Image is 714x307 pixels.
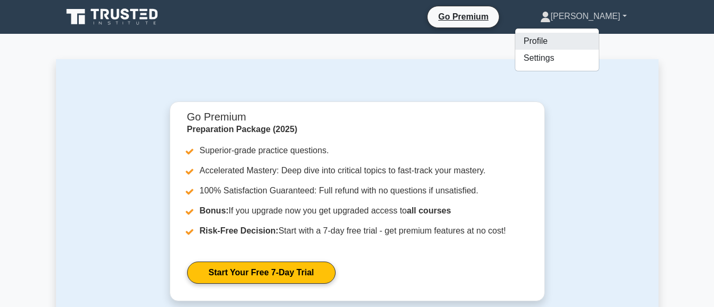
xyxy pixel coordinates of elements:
[515,6,652,27] a: [PERSON_NAME]
[515,33,599,50] a: Profile
[515,28,599,71] ul: [PERSON_NAME]
[432,10,495,23] a: Go Premium
[515,50,599,67] a: Settings
[187,262,336,284] a: Start Your Free 7-Day Trial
